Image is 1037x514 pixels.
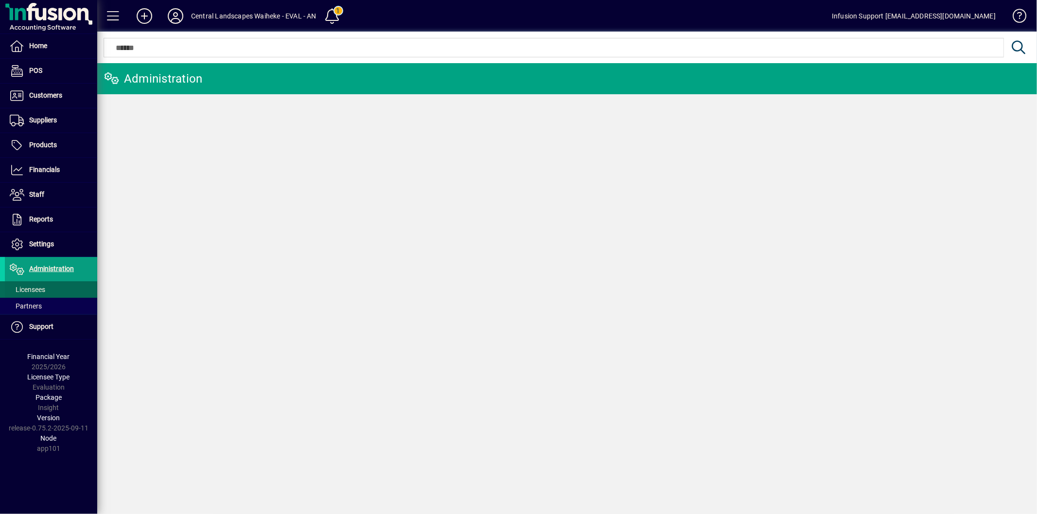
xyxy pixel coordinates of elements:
a: Support [5,315,97,339]
a: Products [5,133,97,157]
a: Financials [5,158,97,182]
span: Financial Year [28,353,70,360]
span: Suppliers [29,116,57,124]
div: Infusion Support [EMAIL_ADDRESS][DOMAIN_NAME] [832,8,996,24]
span: Home [29,42,47,50]
div: Administration [105,71,203,86]
a: Home [5,34,97,58]
div: Central Landscapes Waiheke - EVAL - AN [191,8,316,24]
a: POS [5,59,97,83]
span: Package [35,394,62,401]
a: Partners [5,298,97,314]
span: Administration [29,265,74,273]
a: Suppliers [5,108,97,133]
span: Version [37,414,60,422]
span: Licensees [10,286,45,293]
span: POS [29,67,42,74]
span: Licensee Type [28,373,70,381]
span: Financials [29,166,60,173]
span: Node [41,434,57,442]
span: Products [29,141,57,149]
span: Staff [29,190,44,198]
a: Customers [5,84,97,108]
button: Profile [160,7,191,25]
a: Knowledge Base [1005,2,1025,34]
a: Staff [5,183,97,207]
a: Licensees [5,281,97,298]
button: Add [129,7,160,25]
a: Reports [5,207,97,232]
span: Customers [29,91,62,99]
span: Reports [29,215,53,223]
a: Settings [5,232,97,257]
span: Settings [29,240,54,248]
span: Support [29,323,53,330]
span: Partners [10,302,42,310]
